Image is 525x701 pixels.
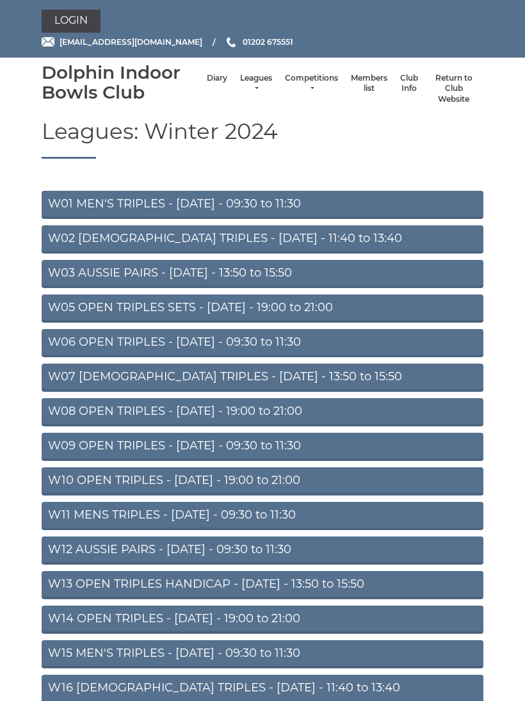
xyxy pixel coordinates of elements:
[225,36,293,48] a: Phone us 01202 675551
[60,37,202,47] span: [EMAIL_ADDRESS][DOMAIN_NAME]
[42,606,483,634] a: W14 OPEN TRIPLES - [DATE] - 19:00 to 21:00
[42,571,483,599] a: W13 OPEN TRIPLES HANDICAP - [DATE] - 13:50 to 15:50
[227,37,236,47] img: Phone us
[42,467,483,496] a: W10 OPEN TRIPLES - [DATE] - 19:00 to 21:00
[42,37,54,47] img: Email
[42,398,483,426] a: W08 OPEN TRIPLES - [DATE] - 19:00 to 21:00
[431,73,477,105] a: Return to Club Website
[42,260,483,288] a: W03 AUSSIE PAIRS - [DATE] - 13:50 to 15:50
[42,640,483,668] a: W15 MEN'S TRIPLES - [DATE] - 09:30 to 11:30
[42,36,202,48] a: Email [EMAIL_ADDRESS][DOMAIN_NAME]
[207,73,227,84] a: Diary
[42,433,483,461] a: W09 OPEN TRIPLES - [DATE] - 09:30 to 11:30
[42,502,483,530] a: W11 MENS TRIPLES - [DATE] - 09:30 to 11:30
[400,73,418,94] a: Club Info
[42,329,483,357] a: W06 OPEN TRIPLES - [DATE] - 09:30 to 11:30
[42,536,483,565] a: W12 AUSSIE PAIRS - [DATE] - 09:30 to 11:30
[42,120,483,158] h1: Leagues: Winter 2024
[285,73,338,94] a: Competitions
[42,191,483,219] a: W01 MEN'S TRIPLES - [DATE] - 09:30 to 11:30
[351,73,387,94] a: Members list
[42,364,483,392] a: W07 [DEMOGRAPHIC_DATA] TRIPLES - [DATE] - 13:50 to 15:50
[240,73,272,94] a: Leagues
[42,294,483,323] a: W05 OPEN TRIPLES SETS - [DATE] - 19:00 to 21:00
[42,63,200,102] div: Dolphin Indoor Bowls Club
[42,10,101,33] a: Login
[243,37,293,47] span: 01202 675551
[42,225,483,254] a: W02 [DEMOGRAPHIC_DATA] TRIPLES - [DATE] - 11:40 to 13:40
